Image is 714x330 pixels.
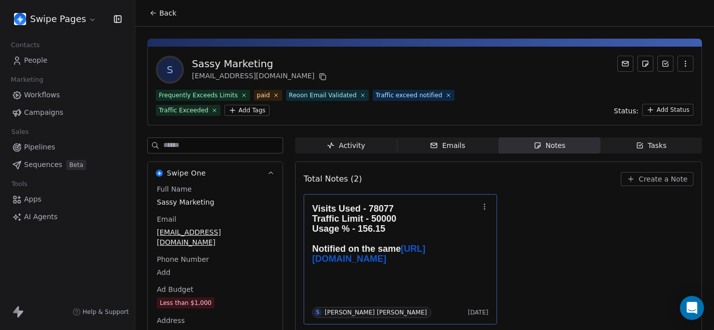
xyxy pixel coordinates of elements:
a: AI Agents [8,209,127,225]
div: paid [257,91,270,100]
div: Open Intercom Messenger [680,296,704,320]
span: Apps [24,194,42,205]
button: Swipe OneSwipe One [148,162,283,184]
span: Status: [614,106,638,116]
a: SequencesBeta [8,156,127,173]
button: Swipe Pages [12,11,99,28]
span: [EMAIL_ADDRESS][DOMAIN_NAME] [157,227,274,247]
span: Address [155,315,187,325]
div: Reoon Email Validated [289,91,357,100]
span: AI Agents [24,212,58,222]
div: Tasks [636,140,667,151]
span: People [24,55,48,66]
span: Beta [66,160,86,170]
div: Emails [430,140,465,151]
span: Phone Number [155,254,211,264]
span: Usage % - 156.15 [312,224,385,234]
div: Frequently Exceeds Limits [159,91,238,100]
span: [DATE] [468,308,489,316]
a: [URL][DOMAIN_NAME] [312,244,425,264]
div: Activity [327,140,365,151]
span: Ad Budget [155,284,195,294]
div: Traffic Exceeded [159,106,208,115]
span: Swipe One [167,168,206,178]
a: Apps [8,191,127,208]
button: Back [143,4,182,22]
span: Sequences [24,159,62,170]
span: Marketing [7,72,48,87]
div: Traffic exceed notified [376,91,442,100]
span: Sales [7,124,33,139]
span: Traffic Limit - 50000 [312,214,396,224]
span: Help & Support [83,308,129,316]
h1: Notified on the same [312,204,479,264]
span: Full Name [155,184,194,194]
span: Visits Used - 78077 [312,204,394,214]
button: Add Tags [224,105,270,116]
button: Create a Note [621,172,693,186]
span: Create a Note [639,174,687,184]
img: Swipe One [156,170,163,177]
a: Workflows [8,87,127,103]
img: user_01J93QE9VH11XXZQZDP4TWZEES.jpg [14,13,26,25]
div: S [316,308,319,316]
span: S [158,58,182,82]
a: Help & Support [73,308,129,316]
div: [PERSON_NAME] [PERSON_NAME] [325,309,427,316]
span: Back [159,8,176,18]
div: Sassy Marketing [192,57,329,71]
div: Less than $1,000 [160,298,211,308]
span: Swipe Pages [30,13,86,26]
a: Campaigns [8,104,127,121]
span: Pipelines [24,142,55,152]
div: [EMAIL_ADDRESS][DOMAIN_NAME] [192,71,329,83]
span: Add [157,267,274,277]
span: Total Notes (2) [304,173,362,185]
span: Tools [7,177,32,192]
a: Pipelines [8,139,127,155]
a: People [8,52,127,69]
span: Campaigns [24,107,63,118]
span: Email [155,214,178,224]
span: Sassy Marketing [157,197,274,207]
span: Contacts [7,38,44,53]
span: Workflows [24,90,60,100]
button: Add Status [642,104,693,116]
